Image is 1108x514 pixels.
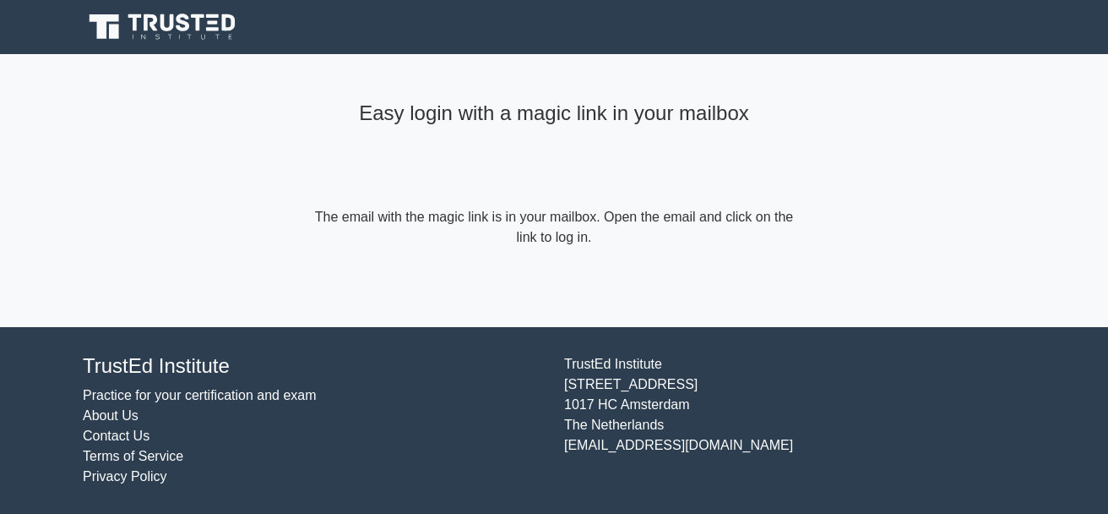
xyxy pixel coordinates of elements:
h4: Easy login with a magic link in your mailbox [311,101,797,126]
h4: TrustEd Institute [83,354,544,379]
a: Practice for your certification and exam [83,388,317,402]
a: Terms of Service [83,449,183,463]
a: About Us [83,408,138,423]
a: Contact Us [83,429,149,443]
a: Privacy Policy [83,469,167,484]
div: TrustEd Institute [STREET_ADDRESS] 1017 HC Amsterdam The Netherlands [EMAIL_ADDRESS][DOMAIN_NAME] [554,354,1035,487]
form: The email with the magic link is in your mailbox. Open the email and click on the link to log in. [311,207,797,248]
